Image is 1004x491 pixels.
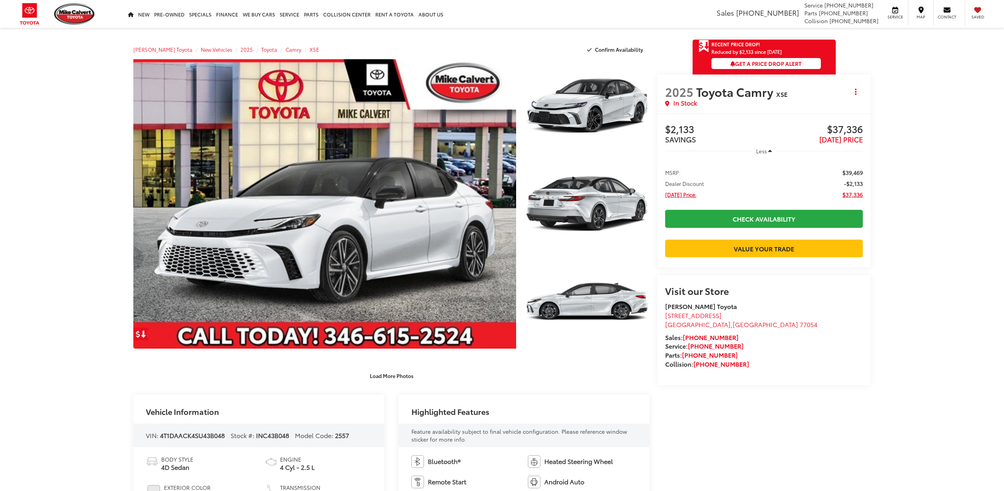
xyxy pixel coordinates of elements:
[411,476,424,488] img: Remote Start
[673,98,697,107] span: In Stock
[280,455,315,463] span: Engine
[525,157,649,251] a: Expand Photo 2
[886,14,904,20] span: Service
[682,350,738,359] a: [PHONE_NUMBER]
[938,14,956,20] span: Contact
[525,59,649,153] a: Expand Photo 1
[665,240,863,257] a: Value Your Trade
[699,40,709,53] span: Get Price Drop Alert
[583,43,650,56] button: Confirm Availability
[528,476,540,488] img: Android Auto
[411,427,627,443] span: Feature availability subject to final vehicle configuration. Please reference window sticker for ...
[696,83,776,100] span: Toyota Camry
[693,40,836,49] a: Get Price Drop Alert Recent Price Drop!
[683,333,738,342] a: [PHONE_NUMBER]
[544,457,613,466] span: Heated Steering Wheel
[133,59,516,349] a: Expand Photo 0
[309,46,319,53] a: XSE
[665,83,693,100] span: 2025
[969,14,986,20] span: Saved
[665,350,738,359] strong: Parts:
[528,455,540,468] img: Heated Steering Wheel
[261,46,277,53] a: Toyota
[665,134,696,144] span: SAVINGS
[146,431,158,440] span: VIN:
[411,455,424,468] img: Bluetooth®
[133,327,149,340] a: Get Price Drop Alert
[844,180,863,187] span: -$2,133
[842,191,863,198] span: $37,336
[160,431,225,440] span: 4T1DAACK4SU43B048
[717,7,734,18] span: Sales
[665,210,863,227] a: Check Availability
[800,320,817,329] span: 77054
[804,1,823,9] span: Service
[523,58,651,154] img: 2025 Toyota Camry XSE
[819,9,868,17] span: [PHONE_NUMBER]
[256,431,289,440] span: INC43B048
[665,191,697,198] span: [DATE] Price:
[849,85,863,98] button: Actions
[525,255,649,349] a: Expand Photo 3
[776,89,788,98] span: XSE
[286,46,301,53] a: Camry
[756,147,767,155] span: Less
[133,46,193,53] a: [PERSON_NAME] Toyota
[824,1,873,9] span: [PHONE_NUMBER]
[523,156,651,252] img: 2025 Toyota Camry XSE
[730,60,802,67] span: Get a Price Drop Alert
[736,7,799,18] span: [PHONE_NUMBER]
[428,477,466,486] span: Remote Start
[665,124,764,136] span: $2,133
[829,17,878,25] span: [PHONE_NUMBER]
[665,169,680,176] span: MSRP:
[855,89,857,95] span: dropdown dots
[665,311,817,329] a: [STREET_ADDRESS] [GEOGRAPHIC_DATA],[GEOGRAPHIC_DATA] 77054
[665,341,744,350] strong: Service:
[335,431,349,440] span: 2557
[665,359,749,368] strong: Collision:
[54,3,96,25] img: Mike Calvert Toyota
[523,254,651,350] img: 2025 Toyota Camry XSE
[912,14,929,20] span: Map
[665,180,704,187] span: Dealer Discount
[295,431,333,440] span: Model Code:
[688,341,744,350] a: [PHONE_NUMBER]
[665,320,817,329] span: ,
[544,477,584,486] span: Android Auto
[411,407,489,416] h2: Highlighted Features
[665,286,863,296] h2: Visit our Store
[240,46,253,53] a: 2025
[842,169,863,176] span: $39,469
[665,333,738,342] strong: Sales:
[428,457,460,466] span: Bluetooth®
[752,144,776,158] button: Less
[665,320,731,329] span: [GEOGRAPHIC_DATA]
[201,46,232,53] a: New Vehicles
[231,431,255,440] span: Stock #:
[161,463,193,472] span: 4D Sedan
[804,17,828,25] span: Collision
[595,46,643,53] span: Confirm Availability
[711,41,760,47] span: Recent Price Drop!
[280,463,315,472] span: 4 Cyl - 2.5 L
[161,455,193,463] span: Body Style
[733,320,798,329] span: [GEOGRAPHIC_DATA]
[804,9,817,17] span: Parts
[129,58,520,350] img: 2025 Toyota Camry XSE
[764,124,863,136] span: $37,336
[665,302,737,311] strong: [PERSON_NAME] Toyota
[819,134,863,144] span: [DATE] PRICE
[665,311,722,320] span: [STREET_ADDRESS]
[146,407,219,416] h2: Vehicle Information
[693,359,749,368] a: [PHONE_NUMBER]
[711,49,821,54] span: Reduced by $2,133 since [DATE]
[364,369,419,382] button: Load More Photos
